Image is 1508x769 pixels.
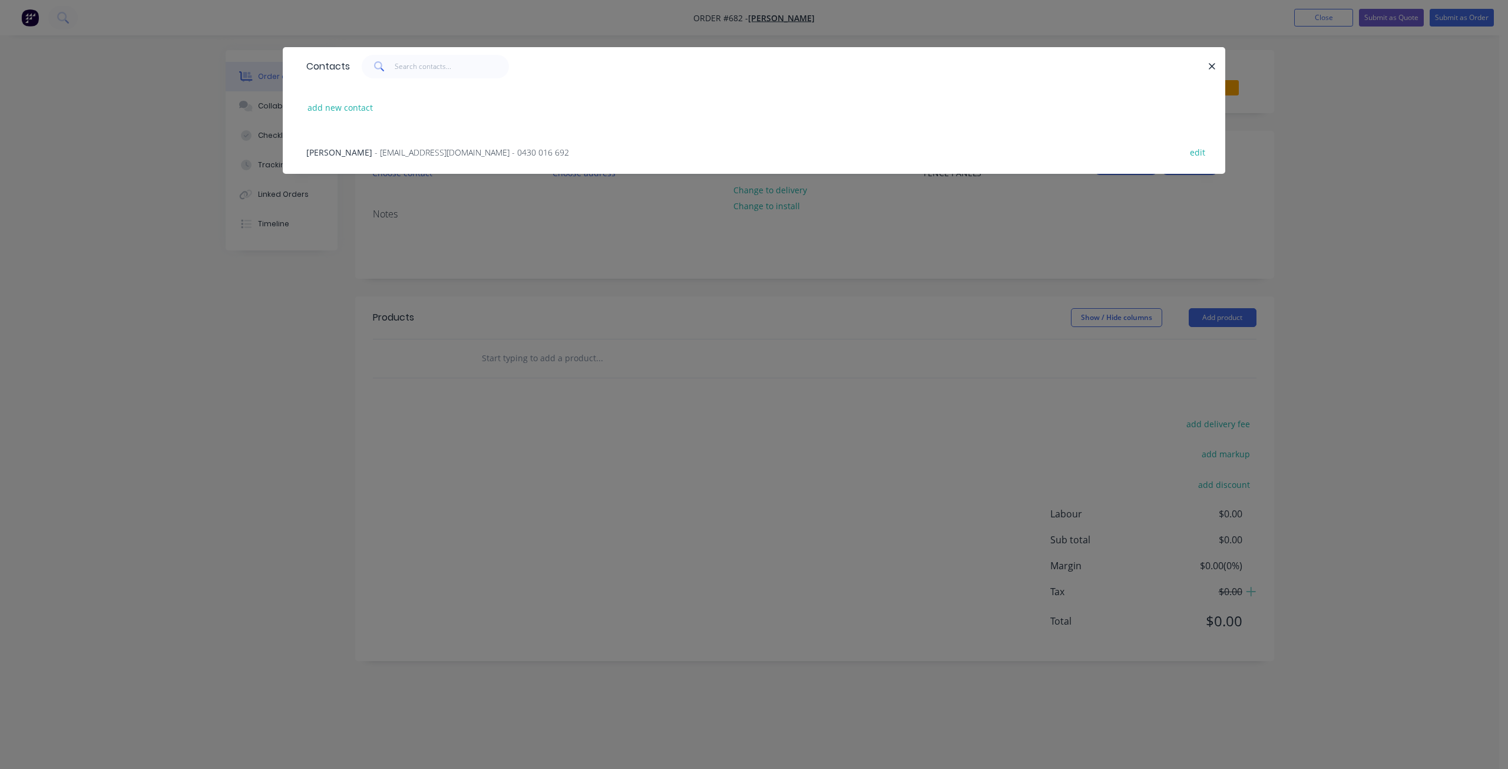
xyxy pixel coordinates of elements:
span: - [EMAIL_ADDRESS][DOMAIN_NAME] - 0430 016 692 [375,147,569,158]
button: edit [1183,144,1211,160]
button: add new contact [302,100,379,115]
input: Search contacts... [395,55,510,78]
span: [PERSON_NAME] [306,147,372,158]
div: Contacts [300,48,350,85]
